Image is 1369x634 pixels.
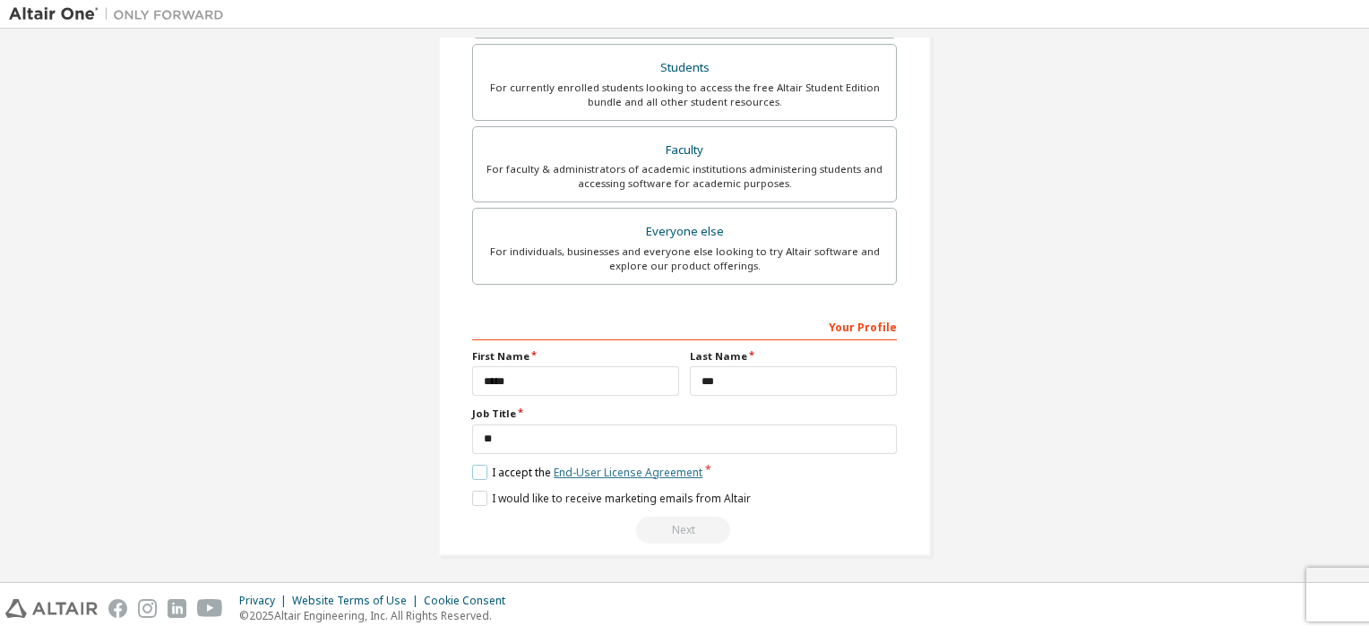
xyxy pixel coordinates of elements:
[197,599,223,618] img: youtube.svg
[484,56,885,81] div: Students
[472,407,897,421] label: Job Title
[138,599,157,618] img: instagram.svg
[472,517,897,544] div: Email already exists
[424,594,516,608] div: Cookie Consent
[239,608,516,623] p: © 2025 Altair Engineering, Inc. All Rights Reserved.
[472,312,897,340] div: Your Profile
[484,244,885,273] div: For individuals, businesses and everyone else looking to try Altair software and explore our prod...
[484,219,885,244] div: Everyone else
[484,162,885,191] div: For faculty & administrators of academic institutions administering students and accessing softwa...
[554,465,702,480] a: End-User License Agreement
[472,491,751,506] label: I would like to receive marketing emails from Altair
[472,465,702,480] label: I accept the
[5,599,98,618] img: altair_logo.svg
[108,599,127,618] img: facebook.svg
[690,349,897,364] label: Last Name
[168,599,186,618] img: linkedin.svg
[239,594,292,608] div: Privacy
[484,138,885,163] div: Faculty
[472,349,679,364] label: First Name
[292,594,424,608] div: Website Terms of Use
[484,81,885,109] div: For currently enrolled students looking to access the free Altair Student Edition bundle and all ...
[9,5,233,23] img: Altair One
